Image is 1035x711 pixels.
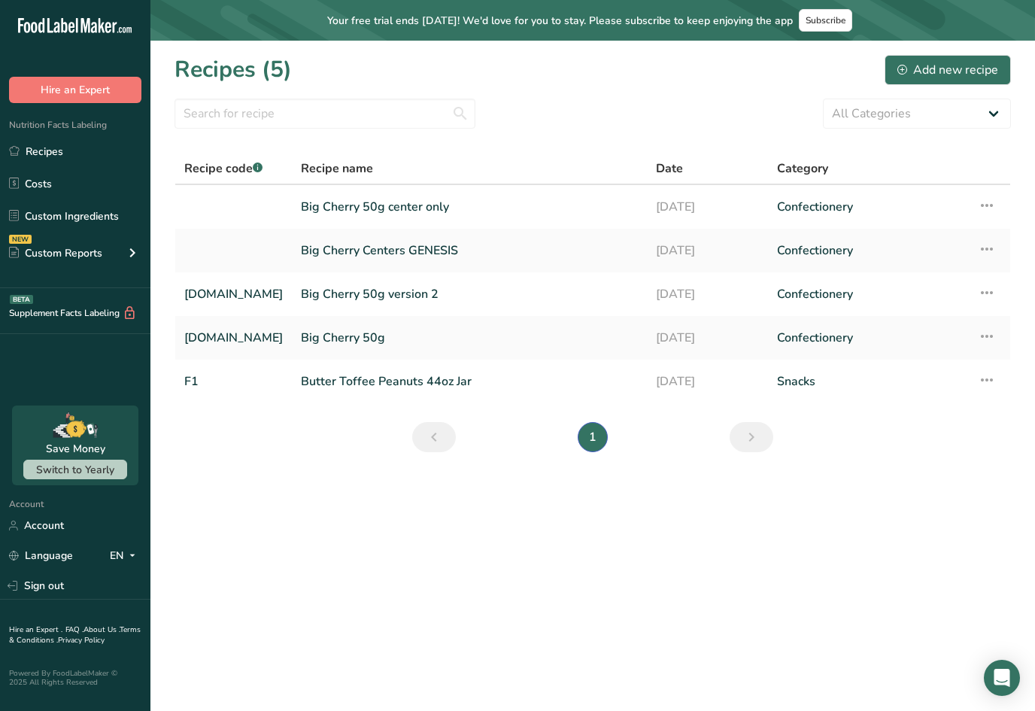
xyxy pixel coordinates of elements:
[110,547,141,565] div: EN
[777,191,960,223] a: Confectionery
[9,77,141,103] button: Hire an Expert
[175,99,475,129] input: Search for recipe
[777,366,960,397] a: Snacks
[301,191,638,223] a: Big Cherry 50g center only
[175,53,292,87] h1: Recipes (5)
[806,14,845,26] span: Subscribe
[9,235,32,244] div: NEW
[9,624,62,635] a: Hire an Expert .
[301,235,638,266] a: Big Cherry Centers GENESIS
[897,61,998,79] div: Add new recipe
[301,366,638,397] a: Butter Toffee Peanuts 44oz Jar
[777,160,828,178] span: Category
[184,322,283,354] a: [DOMAIN_NAME]
[885,55,1011,85] button: Add new recipe
[301,278,638,310] a: Big Cherry 50g version 2
[730,422,773,452] a: Next page
[184,278,283,310] a: [DOMAIN_NAME]
[301,322,638,354] a: Big Cherry 50g
[9,245,102,261] div: Custom Reports
[36,463,114,477] span: Switch to Yearly
[777,278,960,310] a: Confectionery
[327,13,793,29] span: Your free trial ends [DATE]! We'd love for you to stay. Please subscribe to keep enjoying the app
[23,460,127,479] button: Switch to Yearly
[58,635,105,646] a: Privacy Policy
[412,422,456,452] a: Previous page
[984,660,1020,696] div: Open Intercom Messenger
[656,160,683,178] span: Date
[184,366,283,397] a: F1
[301,160,373,178] span: Recipe name
[9,542,73,569] a: Language
[656,278,758,310] a: [DATE]
[9,624,141,646] a: Terms & Conditions .
[656,235,758,266] a: [DATE]
[777,322,960,354] a: Confectionery
[9,669,141,687] div: Powered By FoodLabelMaker © 2025 All Rights Reserved
[10,295,33,304] div: BETA
[656,366,758,397] a: [DATE]
[656,191,758,223] a: [DATE]
[65,624,83,635] a: FAQ .
[184,160,263,177] span: Recipe code
[799,9,852,32] button: Subscribe
[656,322,758,354] a: [DATE]
[83,624,120,635] a: About Us .
[777,235,960,266] a: Confectionery
[46,441,105,457] div: Save Money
